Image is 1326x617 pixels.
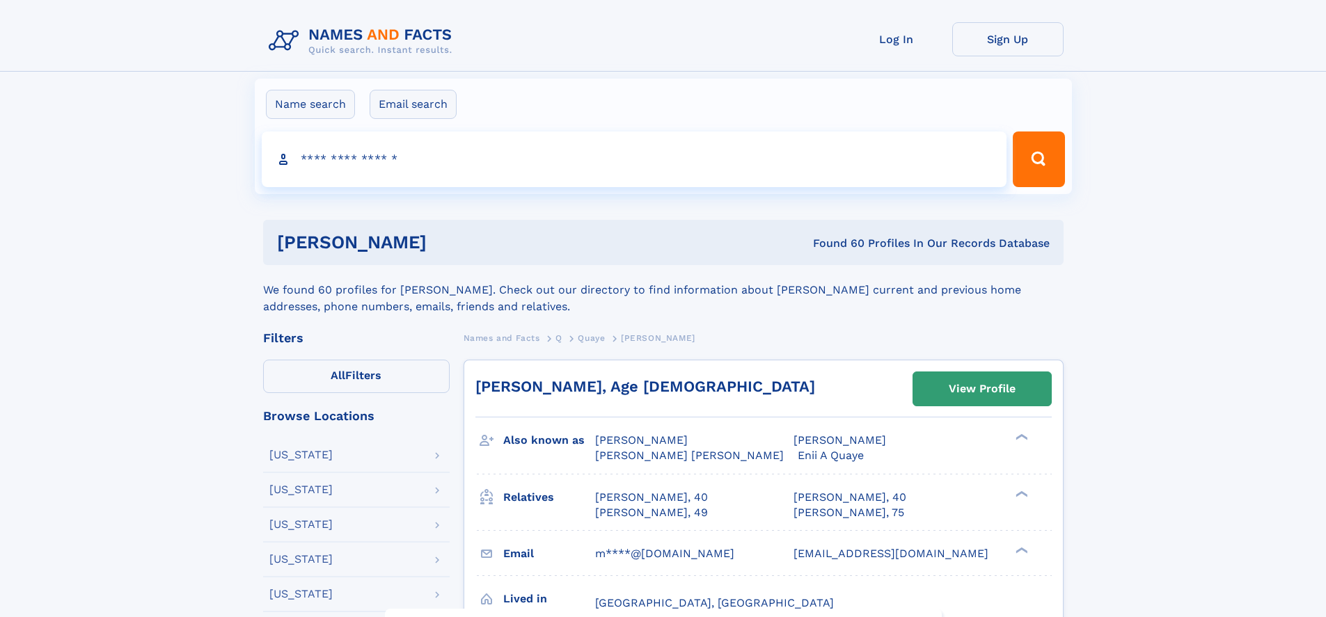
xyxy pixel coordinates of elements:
[277,234,620,251] h1: [PERSON_NAME]
[798,449,864,462] span: Enii A Quaye
[269,449,333,460] div: [US_STATE]
[269,588,333,600] div: [US_STATE]
[1012,545,1029,554] div: ❯
[794,490,906,505] a: [PERSON_NAME], 40
[621,333,695,343] span: [PERSON_NAME]
[841,22,952,56] a: Log In
[331,369,345,382] span: All
[503,542,595,566] h3: Email
[370,90,457,119] label: Email search
[1012,489,1029,498] div: ❯
[269,519,333,530] div: [US_STATE]
[952,22,1064,56] a: Sign Up
[269,554,333,565] div: [US_STATE]
[794,547,988,560] span: [EMAIL_ADDRESS][DOMAIN_NAME]
[578,333,605,343] span: Quaye
[794,505,904,520] a: [PERSON_NAME], 75
[464,329,540,346] a: Names and Facts
[595,505,708,520] a: [PERSON_NAME], 49
[578,329,605,346] a: Quaye
[595,433,688,447] span: [PERSON_NAME]
[266,90,355,119] label: Name search
[595,596,834,609] span: [GEOGRAPHIC_DATA], [GEOGRAPHIC_DATA]
[503,428,595,452] h3: Also known as
[794,433,886,447] span: [PERSON_NAME]
[595,490,708,505] a: [PERSON_NAME], 40
[913,372,1051,406] a: View Profile
[1013,131,1064,187] button: Search Button
[555,329,562,346] a: Q
[503,486,595,509] h3: Relatives
[269,484,333,495] div: [US_STATE]
[595,449,784,462] span: [PERSON_NAME] [PERSON_NAME]
[263,410,450,422] div: Browse Locations
[1012,433,1029,442] div: ❯
[263,332,450,344] div: Filters
[619,236,1050,251] div: Found 60 Profiles In Our Records Database
[555,333,562,343] span: Q
[262,131,1007,187] input: search input
[949,373,1016,405] div: View Profile
[263,265,1064,315] div: We found 60 profiles for [PERSON_NAME]. Check out our directory to find information about [PERSON...
[263,360,450,393] label: Filters
[475,378,815,395] a: [PERSON_NAME], Age [DEMOGRAPHIC_DATA]
[503,587,595,611] h3: Lived in
[263,22,464,60] img: Logo Names and Facts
